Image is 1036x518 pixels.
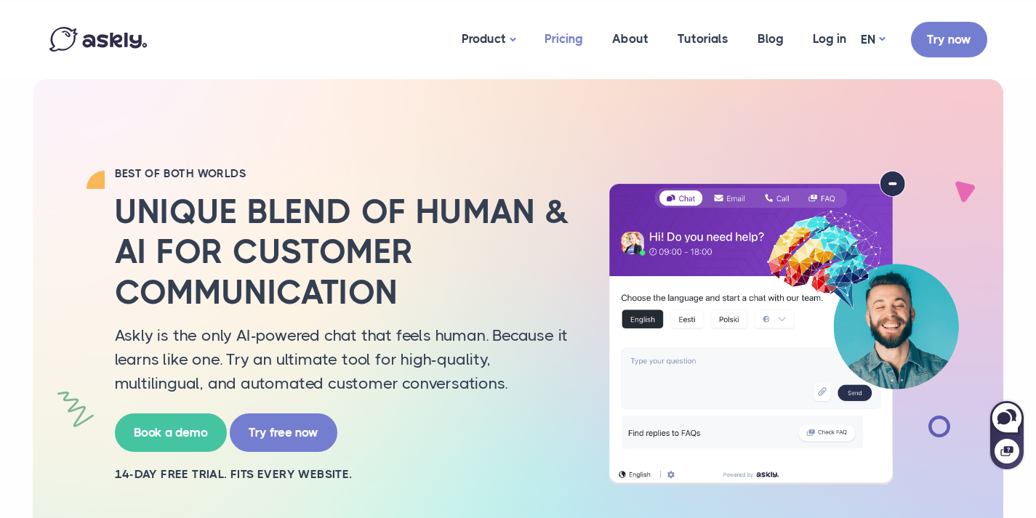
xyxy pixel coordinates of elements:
h2: BEST OF BOTH WORLDS [115,166,573,181]
img: AI multilingual chat [595,171,973,485]
a: Product [447,4,530,76]
iframe: Askly chat [989,398,1025,471]
p: Askly is the only AI-powered chat that feels human. Because it learns like one. Try an ultimate t... [115,323,573,395]
a: EN [861,29,885,50]
a: Log in [798,4,861,74]
a: Try now [911,22,987,57]
img: Askly [49,27,147,52]
a: Tutorials [663,4,743,74]
h2: Unique blend of human & AI for customer communication [115,192,573,312]
a: Book a demo [115,413,227,452]
a: Pricing [530,4,598,74]
a: Blog [743,4,798,74]
h2: 14-day free trial. Fits every website. [115,466,573,482]
a: About [598,4,663,74]
a: Try free now [230,413,337,452]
